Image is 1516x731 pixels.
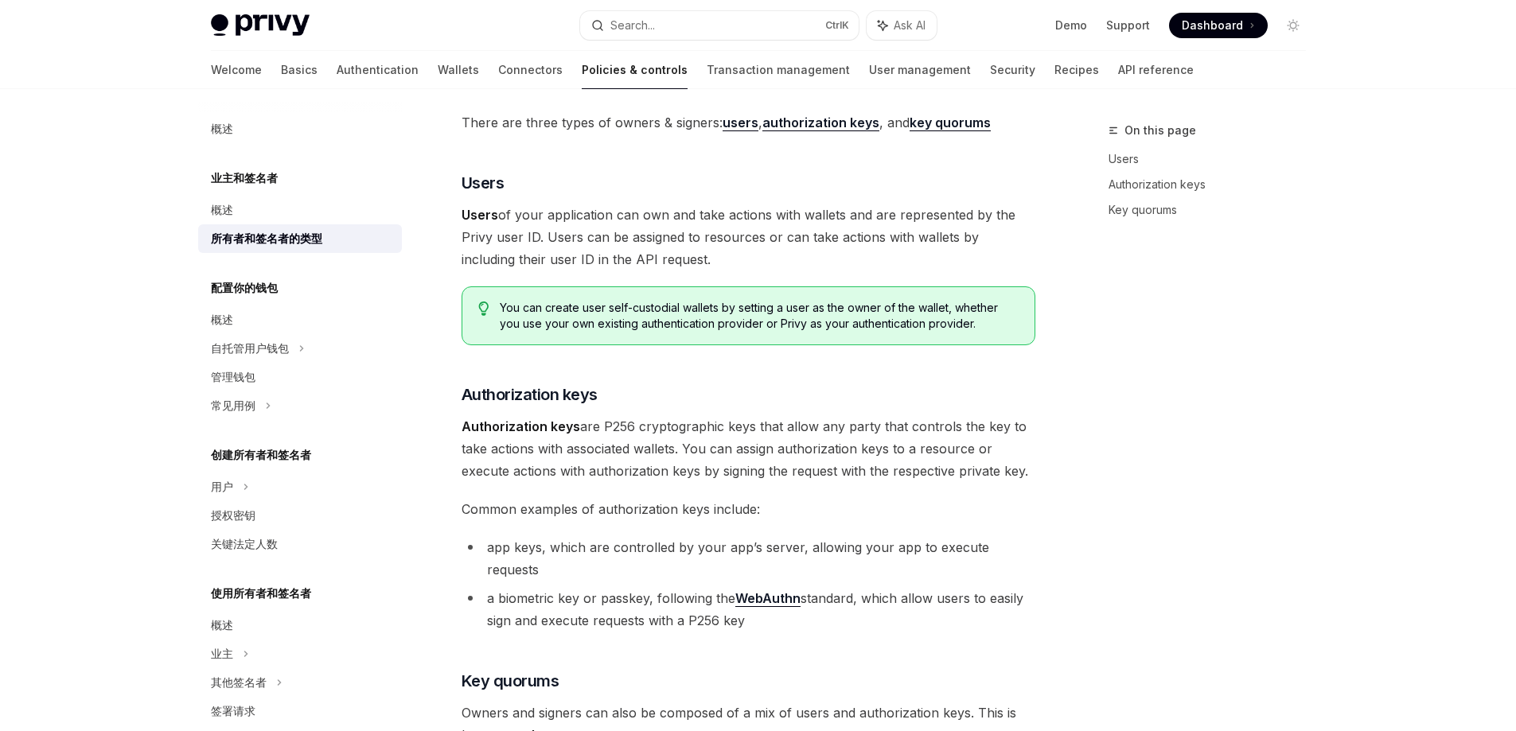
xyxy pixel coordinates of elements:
font: 业主 [211,647,233,660]
font: 所有者和签名者的类型 [211,231,322,245]
a: key quorums [910,115,991,131]
div: Search... [610,16,655,35]
a: Welcome [211,51,262,89]
span: There are three types of owners & signers: , , and [462,111,1035,134]
a: 授权密钥 [198,501,402,530]
a: Transaction management [707,51,850,89]
font: 创建所有者和签名者 [211,448,311,461]
font: 自托管用户钱包 [211,341,289,355]
a: 签署请求 [198,697,402,725]
a: Security [990,51,1035,89]
span: Key quorums [462,670,559,692]
font: 关键法定人数 [211,537,278,550]
strong: Authorization keys [462,418,580,434]
a: Users [1109,146,1319,172]
font: 配置你的钱包 [211,281,278,294]
a: authorization keys [762,115,879,131]
a: 概述 [198,305,402,334]
a: Basics [281,51,318,89]
a: Connectors [498,51,563,89]
li: a biometric key or passkey, following the standard, which allow users to easily sign and execute ... [462,587,1035,632]
button: Toggle dark mode [1280,13,1306,38]
a: Authorization keys [1109,172,1319,197]
a: Recipes [1054,51,1099,89]
span: Common examples of authorization keys include: [462,498,1035,520]
a: users [723,115,758,131]
li: app keys, which are controlled by your app’s server, allowing your app to execute requests [462,536,1035,581]
a: WebAuthn [735,590,801,607]
a: Support [1106,17,1150,33]
span: Ask AI [894,17,926,33]
a: 关键法定人数 [198,530,402,558]
a: 概述 [198,611,402,640]
strong: users [723,115,758,130]
a: User management [869,51,971,89]
strong: key quorums [910,115,991,130]
span: Authorization keys [462,383,598,406]
font: 业主和签名者 [211,171,278,185]
strong: authorization keys [762,115,879,130]
font: 其他签名者 [211,675,267,689]
span: Users [462,172,505,194]
span: On this page [1124,121,1196,140]
font: 使用所有者和签名者 [211,586,311,600]
font: 签署请求 [211,704,255,717]
font: 概述 [211,203,233,216]
font: 常见用例 [211,399,255,412]
a: Authentication [337,51,419,89]
strong: Users [462,207,498,223]
a: 管理钱包 [198,363,402,391]
svg: Tip [478,301,489,316]
font: 概述 [211,313,233,326]
a: 概述 [198,196,402,224]
img: light logo [211,14,310,37]
a: Dashboard [1169,13,1268,38]
a: 所有者和签名者的类型 [198,224,402,253]
a: Key quorums [1109,197,1319,223]
font: 管理钱包 [211,370,255,383]
font: 授权密钥 [211,508,255,522]
span: You can create user self-custodial wallets by setting a user as the owner of the wallet, whether ... [500,300,1018,332]
a: Demo [1055,17,1087,33]
a: 概述 [198,115,402,143]
button: Search...CtrlK [580,11,859,40]
button: Ask AI [867,11,937,40]
span: Ctrl K [825,19,849,32]
a: Policies & controls [582,51,688,89]
span: are P256 cryptographic keys that allow any party that controls the key to take actions with assoc... [462,415,1035,482]
a: API reference [1118,51,1194,89]
a: Wallets [438,51,479,89]
span: Dashboard [1182,17,1243,33]
font: 概述 [211,618,233,632]
font: 用户 [211,480,233,493]
font: 概述 [211,122,233,135]
span: of your application can own and take actions with wallets and are represented by the Privy user I... [462,204,1035,270]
